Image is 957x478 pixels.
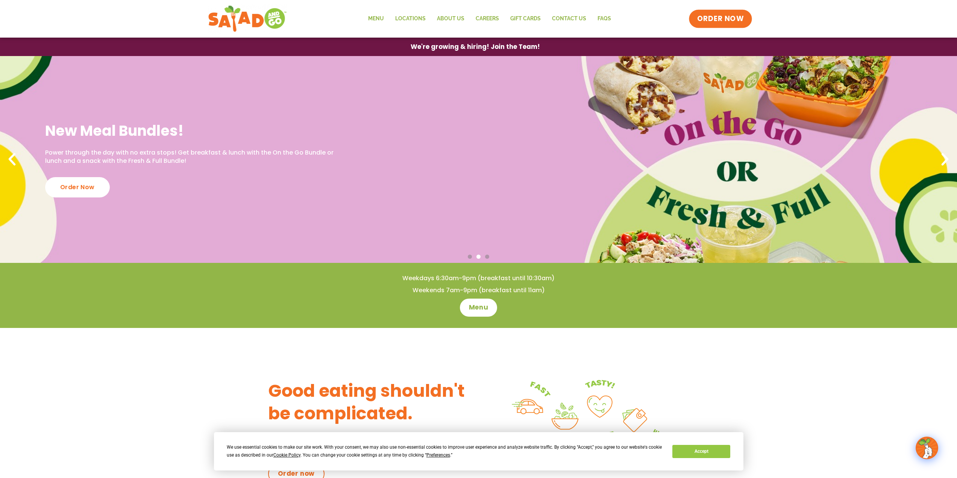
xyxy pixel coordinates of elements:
a: Contact Us [546,10,592,27]
p: Power through the day with no extra stops! Get breakfast & lunch with the On the Go Bundle or lun... [45,149,346,165]
div: Cookie Consent Prompt [214,432,743,470]
span: Go to slide 2 [476,255,481,259]
img: wpChatIcon [916,437,937,458]
button: Accept [672,445,730,458]
a: Locations [390,10,431,27]
h4: Weekdays 6:30am-9pm (breakfast until 10:30am) [15,274,942,282]
nav: Menu [362,10,617,27]
div: Next slide [937,151,953,168]
span: Menu [469,303,488,312]
span: ORDER NOW [697,14,744,24]
h3: Good eating shouldn't be complicated. [268,380,479,425]
span: Go to slide 3 [485,255,489,259]
a: GIFT CARDS [505,10,546,27]
a: FAQs [592,10,617,27]
h4: Weekends 7am-9pm (breakfast until 11am) [15,286,942,294]
h2: New Meal Bundles! [45,121,346,140]
div: Order Now [45,177,110,197]
a: Menu [362,10,390,27]
a: ORDER NOW [689,10,752,28]
a: About Us [431,10,470,27]
a: Careers [470,10,505,27]
span: Preferences [426,452,450,458]
span: We're growing & hiring! Join the Team! [411,44,540,50]
div: Previous slide [4,151,20,168]
a: We're growing & hiring! Join the Team! [399,38,551,56]
span: Cookie Policy [273,452,300,458]
span: Go to slide 1 [468,255,472,259]
img: new-SAG-logo-768×292 [208,4,287,34]
div: We use essential cookies to make our site work. With your consent, we may also use non-essential ... [227,443,663,459]
a: Menu [460,299,497,317]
